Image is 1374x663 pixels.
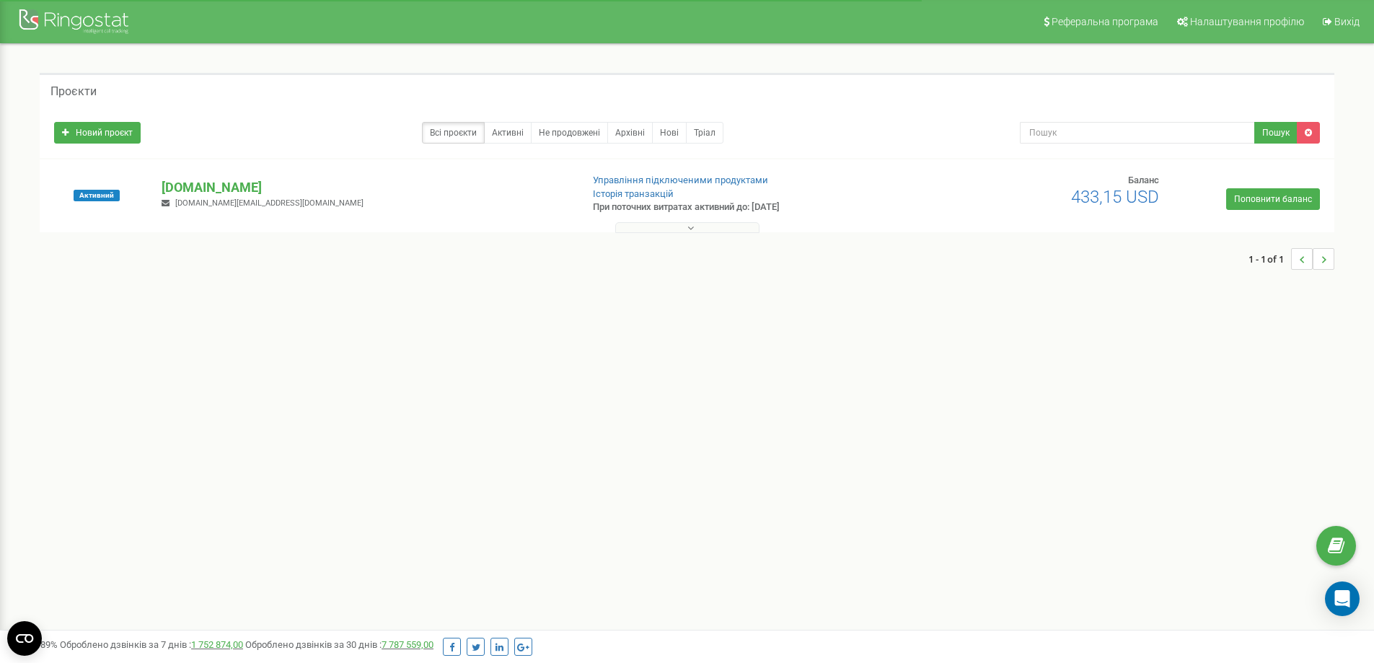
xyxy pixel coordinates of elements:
span: Активний [74,190,120,201]
a: Поповнити баланс [1226,188,1320,210]
a: Тріал [686,122,723,144]
span: [DOMAIN_NAME][EMAIL_ADDRESS][DOMAIN_NAME] [175,198,364,208]
input: Пошук [1020,122,1255,144]
h5: Проєкти [50,85,97,98]
a: Новий проєкт [54,122,141,144]
span: Реферальна програма [1052,16,1158,27]
a: Всі проєкти [422,122,485,144]
span: 1 - 1 of 1 [1249,248,1291,270]
button: Пошук [1254,122,1298,144]
nav: ... [1249,234,1334,284]
a: 1 752 874,00 [191,639,243,650]
span: Оброблено дзвінків за 30 днів : [245,639,433,650]
button: Open CMP widget [7,621,42,656]
a: Нові [652,122,687,144]
div: Open Intercom Messenger [1325,581,1360,616]
span: Налаштування профілю [1190,16,1304,27]
span: 433,15 USD [1071,187,1159,207]
p: При поточних витратах активний до: [DATE] [593,201,893,214]
span: Вихід [1334,16,1360,27]
a: Історія транзакцій [593,188,674,199]
a: Архівні [607,122,653,144]
a: Управління підключеними продуктами [593,175,768,185]
a: 7 787 559,00 [382,639,433,650]
a: Не продовжені [531,122,608,144]
span: Оброблено дзвінків за 7 днів : [60,639,243,650]
span: Баланс [1128,175,1159,185]
a: Активні [484,122,532,144]
p: [DOMAIN_NAME] [162,178,569,197]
